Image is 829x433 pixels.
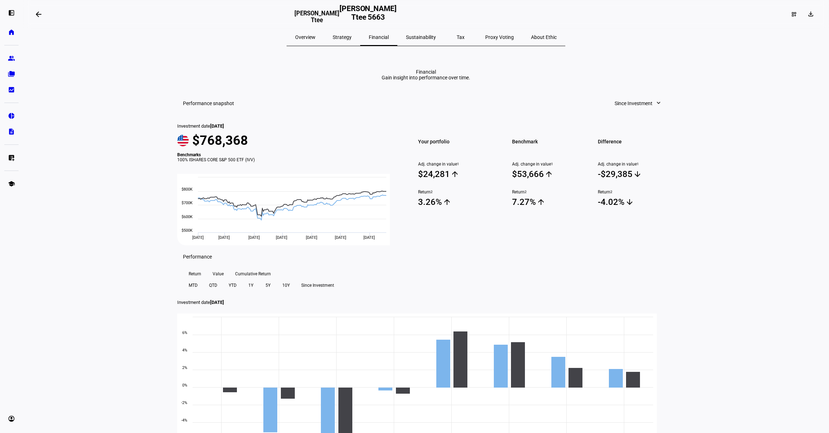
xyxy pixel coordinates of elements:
span: Since Investment [615,96,652,110]
span: About Ethic [531,35,557,40]
span: 3.26% [418,197,495,207]
span: QTD [209,280,217,291]
span: YTD [229,280,237,291]
eth-mat-symbol: pie_chart [8,112,15,119]
button: 5Y [259,280,277,291]
text: $700K [182,201,193,205]
eth-mat-symbol: folder_copy [8,70,15,78]
div: $24,281 [418,169,450,179]
span: [DATE] [248,235,260,240]
span: $53,666 [512,169,589,179]
span: Proxy Voting [485,35,514,40]
span: [DATE] [306,235,317,240]
h3: Performance [183,254,212,260]
span: -$29,385 [598,169,675,179]
div: Gain insight into performance over time. [382,75,470,80]
button: QTD [203,280,223,291]
button: Return [183,268,207,280]
span: [DATE] [363,235,375,240]
mat-icon: arrow_upward [451,170,459,178]
span: Adj. change in value [512,162,589,167]
span: Tax [457,35,465,40]
span: 1Y [248,280,253,291]
span: [DATE] [276,235,287,240]
mat-icon: expand_more [655,99,662,107]
span: Cumulative Return [235,268,271,280]
button: 1Y [242,280,259,291]
span: Overview [295,35,316,40]
eth-mat-symbol: account_circle [8,415,15,422]
mat-icon: dashboard_customize [791,11,797,17]
span: [DATE] [210,300,224,305]
eth-report-page-title: Financial [177,69,675,80]
text: $800K [182,187,193,192]
span: Strategy [333,35,352,40]
div: Benchmarks [177,152,398,157]
span: 10Y [282,280,290,291]
text: -4% [181,418,187,423]
eth-mat-symbol: school [8,180,15,187]
p: Investment date [177,300,675,305]
eth-mat-symbol: bid_landscape [8,86,15,93]
span: Value [213,268,224,280]
span: Return [418,190,495,195]
span: [DATE] [192,235,204,240]
sup: 2 [431,190,433,195]
eth-mat-symbol: home [8,29,15,36]
span: MTD [189,280,198,291]
span: Since Investment [301,280,334,291]
button: Value [207,268,229,280]
button: Cumulative Return [229,268,277,280]
a: home [4,25,19,39]
text: 4% [182,348,187,353]
eth-mat-symbol: list_alt_add [8,154,15,161]
span: 7.27% [512,197,589,207]
text: 6% [182,330,187,335]
div: 100% ISHARES CORE S&P 500 ETF (IVV) [177,157,398,162]
span: Sustainability [406,35,436,40]
text: 2% [182,365,187,370]
span: Adj. change in value [598,162,675,167]
div: Investment date [177,123,398,129]
mat-icon: download [807,10,814,18]
span: [DATE] [218,235,230,240]
eth-mat-symbol: left_panel_open [8,9,15,16]
button: Since Investment [296,280,340,291]
mat-icon: arrow_backwards [34,10,43,19]
a: description [4,124,19,139]
button: 10Y [277,280,296,291]
span: -4.02% [598,197,675,207]
span: [DATE] [210,123,224,129]
sup: 1 [457,162,459,167]
mat-icon: arrow_upward [443,198,451,206]
button: MTD [183,280,203,291]
text: $500K [182,228,193,233]
span: 5Y [265,280,270,291]
mat-icon: arrow_upward [537,198,545,206]
sup: 2 [610,190,612,195]
sup: 2 [525,190,527,195]
span: Return [189,268,201,280]
span: [DATE] [335,235,346,240]
eth-mat-symbol: description [8,128,15,135]
button: YTD [223,280,242,291]
span: Adj. change in value [418,162,495,167]
text: $600K [182,215,193,219]
mat-icon: arrow_upward [545,170,553,178]
span: Your portfolio [418,137,495,147]
a: pie_chart [4,109,19,123]
span: Return [512,190,589,195]
sup: 1 [637,162,639,167]
span: Difference [598,137,675,147]
span: Financial [369,35,389,40]
sup: 1 [551,162,553,167]
mat-icon: arrow_downward [625,198,634,206]
h3: [PERSON_NAME] Ttee [294,10,339,24]
span: Return [598,190,675,195]
span: Benchmark [512,137,589,147]
eth-mat-symbol: group [8,55,15,62]
text: -2% [181,400,187,405]
button: Since Investment [607,96,669,110]
div: Financial [382,69,470,75]
h2: [PERSON_NAME] Ttee 5663 [339,4,397,24]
